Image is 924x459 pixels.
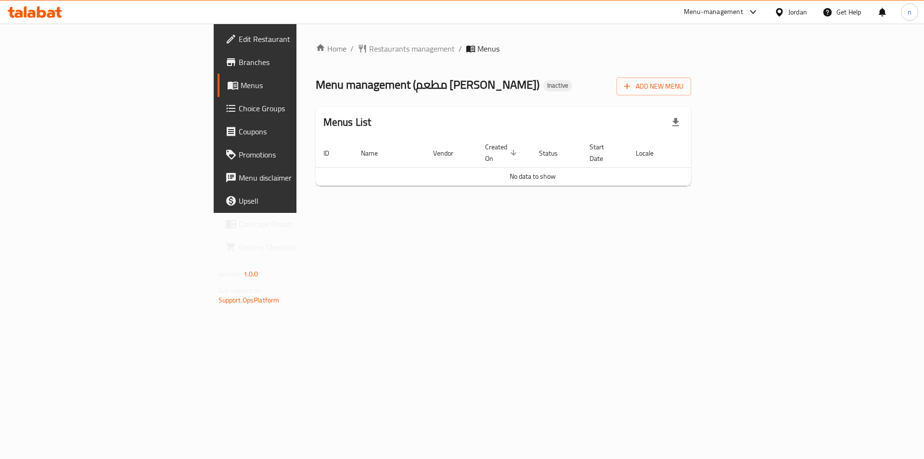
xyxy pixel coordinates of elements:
[218,27,368,51] a: Edit Restaurant
[241,79,360,91] span: Menus
[477,43,500,54] span: Menus
[459,43,462,54] li: /
[239,218,360,230] span: Coverage Report
[218,166,368,189] a: Menu disclaimer
[590,141,616,164] span: Start Date
[636,147,666,159] span: Locale
[678,138,750,168] th: Actions
[239,33,360,45] span: Edit Restaurant
[239,195,360,207] span: Upsell
[616,78,691,95] button: Add New Menu
[624,80,683,92] span: Add New Menu
[244,268,258,280] span: 1.0.0
[543,81,572,90] span: Inactive
[239,126,360,137] span: Coupons
[239,241,360,253] span: Grocery Checklist
[369,43,455,54] span: Restaurants management
[684,6,743,18] div: Menu-management
[218,294,280,306] a: Support.OpsPlatform
[788,7,807,17] div: Jordan
[218,143,368,166] a: Promotions
[664,111,687,134] div: Export file
[485,141,520,164] span: Created On
[358,43,455,54] a: Restaurants management
[543,80,572,92] div: Inactive
[239,172,360,184] span: Menu disclaimer
[908,7,911,17] span: n
[316,74,539,95] span: Menu management ( مطعم [PERSON_NAME] )
[218,284,263,297] span: Get support on:
[433,147,466,159] span: Vendor
[361,147,390,159] span: Name
[239,149,360,160] span: Promotions
[239,103,360,114] span: Choice Groups
[239,56,360,68] span: Branches
[218,97,368,120] a: Choice Groups
[218,236,368,259] a: Grocery Checklist
[323,115,372,130] h2: Menus List
[218,212,368,236] a: Coverage Report
[218,74,368,97] a: Menus
[323,147,342,159] span: ID
[218,268,242,280] span: Version:
[510,170,556,183] span: No data to show
[218,51,368,74] a: Branches
[316,138,750,186] table: enhanced table
[218,189,368,212] a: Upsell
[316,43,692,54] nav: breadcrumb
[539,147,570,159] span: Status
[218,120,368,143] a: Coupons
